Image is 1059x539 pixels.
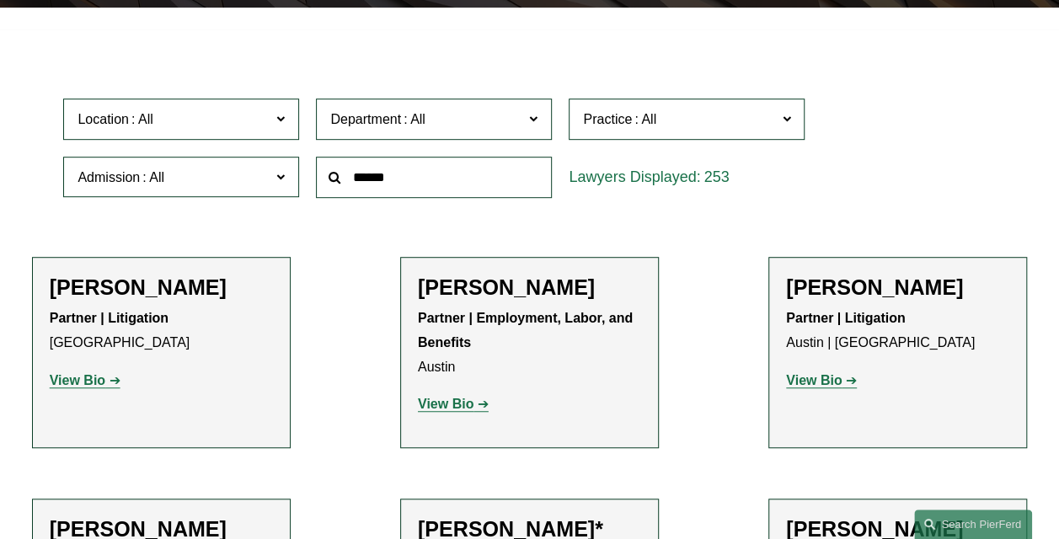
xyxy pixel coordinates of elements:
[50,311,168,325] strong: Partner | Litigation
[78,170,140,184] span: Admission
[786,373,842,387] strong: View Bio
[786,307,1009,355] p: Austin | [GEOGRAPHIC_DATA]
[418,275,641,300] h2: [PERSON_NAME]
[703,168,729,185] span: 253
[50,373,120,387] a: View Bio
[418,307,641,379] p: Austin
[50,307,273,355] p: [GEOGRAPHIC_DATA]
[50,373,105,387] strong: View Bio
[78,112,129,126] span: Location
[786,311,905,325] strong: Partner | Litigation
[50,275,273,300] h2: [PERSON_NAME]
[418,397,473,411] strong: View Bio
[418,397,489,411] a: View Bio
[583,112,632,126] span: Practice
[914,510,1032,539] a: Search this site
[418,311,637,350] strong: Partner | Employment, Labor, and Benefits
[786,275,1009,300] h2: [PERSON_NAME]
[786,373,857,387] a: View Bio
[330,112,401,126] span: Department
